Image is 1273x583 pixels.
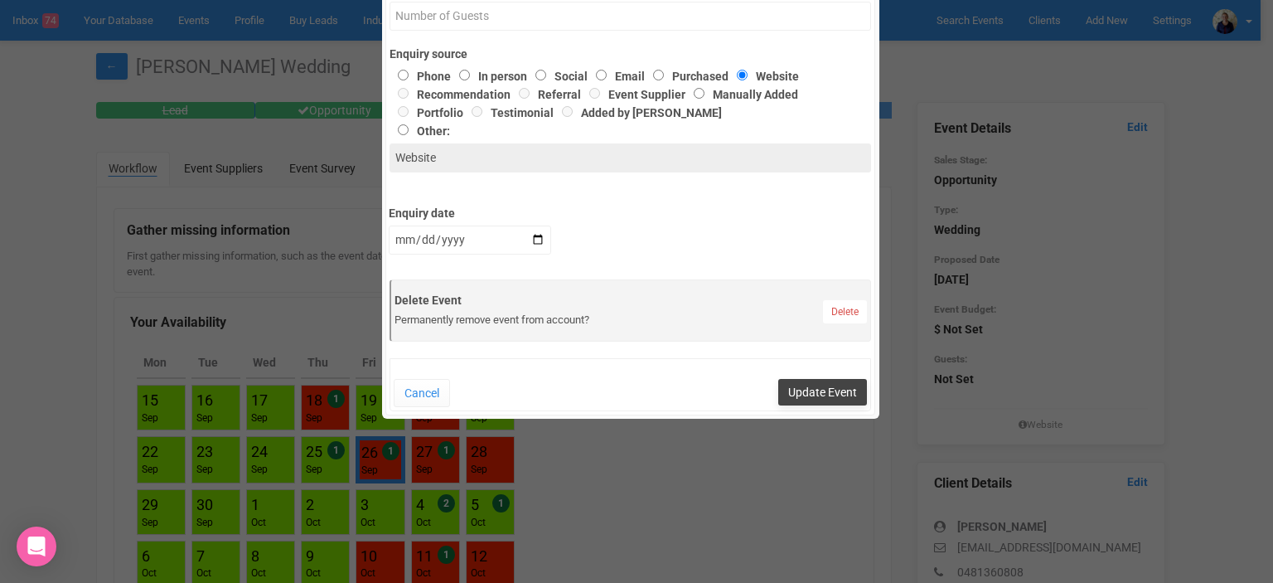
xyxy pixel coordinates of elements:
label: Event Supplier [581,88,685,101]
label: Enquiry source [390,46,871,62]
label: Phone [390,70,451,83]
label: Added by [PERSON_NAME] [554,106,722,119]
button: Update Event [778,379,867,406]
label: Purchased [645,70,728,83]
button: Cancel [394,379,450,407]
div: Permanently remove event from account? [394,313,867,328]
label: Social [527,70,588,83]
label: Referral [511,88,581,101]
label: Enquiry date [389,199,551,221]
label: Website [728,70,799,83]
label: Recommendation [390,88,511,101]
label: In person [451,70,527,83]
label: Portfolio [390,106,463,119]
div: Open Intercom Messenger [17,527,56,566]
a: Delete [823,300,867,323]
label: Email [588,70,645,83]
label: Testimonial [463,106,554,119]
label: Manually Added [685,88,798,101]
label: Delete Event [394,292,867,309]
input: Number of Guests [390,2,871,31]
label: Other: [390,121,847,139]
